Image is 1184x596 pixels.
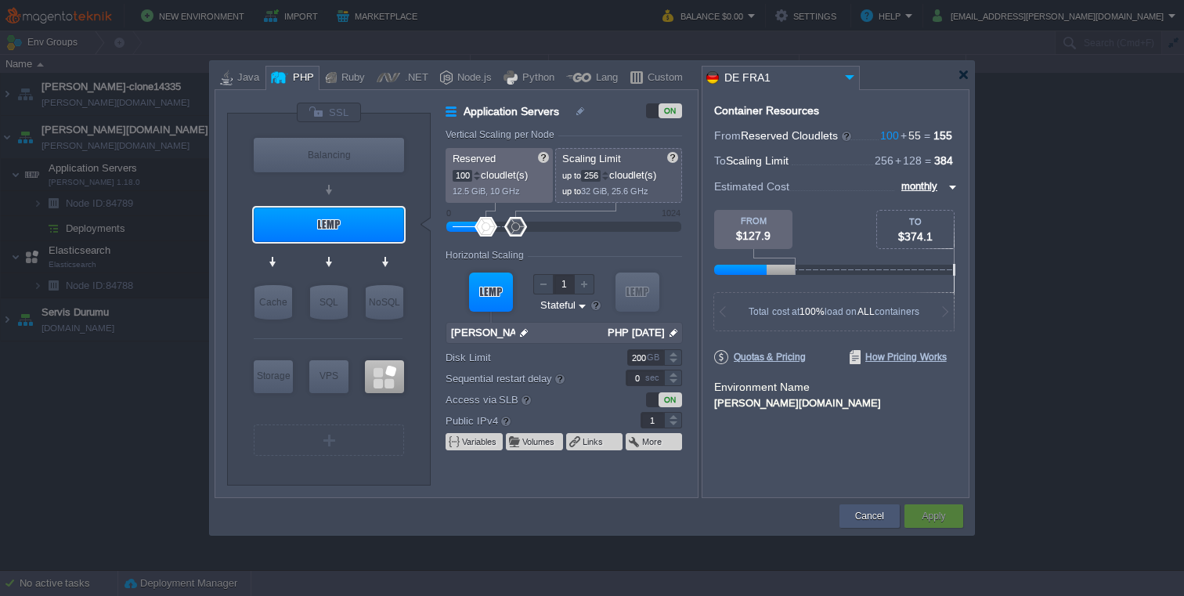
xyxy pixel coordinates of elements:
div: 0 [446,208,451,218]
div: Container Resources [714,105,819,117]
div: SQL [310,285,348,320]
div: VPS [309,360,348,392]
button: Volumes [522,435,556,448]
span: Reserved Cloudlets [741,129,853,142]
span: Scaling Limit [562,153,621,164]
span: 32 GiB, 25.6 GHz [581,186,648,196]
button: Links [583,435,605,448]
div: Elastic VPS [309,360,348,393]
div: 1024 [662,208,680,218]
div: ON [659,392,682,407]
span: = [921,129,933,142]
span: up to [562,171,581,180]
p: cloudlet(s) [562,165,677,182]
div: Create New Layer [254,424,404,456]
p: cloudlet(s) [453,165,547,182]
div: Node.js [453,67,492,90]
div: sec [645,370,662,385]
div: Custom [643,67,683,90]
div: NoSQL Databases [366,285,403,320]
div: FROM [714,216,792,226]
label: Public IPv4 [446,412,605,429]
span: 12.5 GiB, 10 GHz [453,186,520,196]
div: TO [877,217,954,226]
div: NoSQL [366,285,403,320]
span: 155 [933,129,952,142]
label: Access via SLB [446,391,605,408]
span: up to [562,186,581,196]
span: $374.1 [898,230,933,243]
div: Java [233,67,259,90]
div: PHP [288,67,314,90]
span: 256 [875,154,893,167]
span: 128 [893,154,922,167]
span: + [899,129,908,142]
div: Balancing [254,138,404,172]
span: = [922,154,934,167]
div: Ruby [337,67,365,90]
div: SQL Databases [310,285,348,320]
div: Python [518,67,554,90]
button: Apply [922,508,945,524]
button: More [642,435,663,448]
div: ON [659,103,682,118]
div: Vertical Scaling per Node [446,129,558,140]
span: How Pricing Works [850,350,947,364]
span: Reserved [453,153,496,164]
span: $127.9 [736,229,771,242]
div: GB [647,350,662,365]
div: Horizontal Scaling [446,250,528,261]
span: From [714,129,741,142]
span: 384 [934,154,953,167]
label: Disk Limit [446,349,605,366]
div: Application Servers [254,208,404,242]
span: Estimated Cost [714,178,789,195]
span: + [893,154,903,167]
span: Scaling Limit [726,154,789,167]
div: Cache [254,285,292,320]
span: To [714,154,726,167]
span: 100 [880,129,899,142]
label: Sequential restart delay [446,370,605,387]
button: Variables [462,435,498,448]
div: [PERSON_NAME][DOMAIN_NAME] [714,395,957,409]
div: Load Balancer [254,138,404,172]
button: Cancel [855,508,884,524]
div: Storage [254,360,293,392]
div: Lang [591,67,618,90]
span: 55 [899,129,921,142]
div: Elasticsearch [365,360,404,393]
label: Environment Name [714,381,810,393]
span: Quotas & Pricing [714,350,806,364]
div: .NET [400,67,428,90]
div: Storage Containers [254,360,293,393]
